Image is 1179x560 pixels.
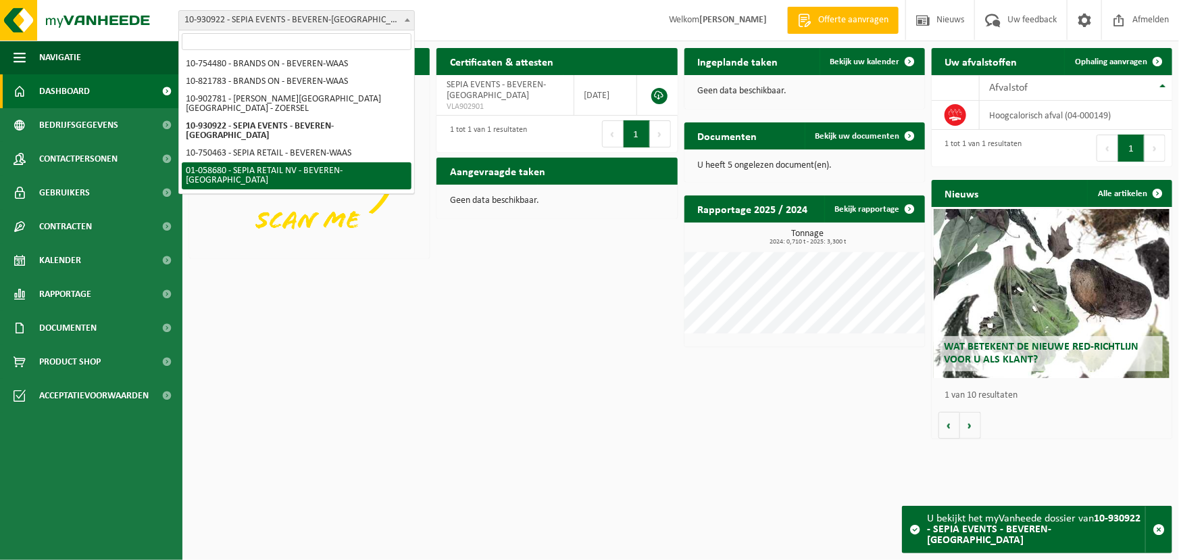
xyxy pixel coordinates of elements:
span: 10-930922 - SEPIA EVENTS - BEVEREN-WAAS [179,11,414,30]
li: 10-902781 - [PERSON_NAME][GEOGRAPHIC_DATA] [GEOGRAPHIC_DATA] - ZOERSEL [182,91,411,118]
h2: Documenten [684,122,771,149]
span: VLA902901 [447,101,563,112]
span: Offerte aanvragen [815,14,892,27]
li: 10-821783 - BRANDS ON - BEVEREN-WAAS [182,73,411,91]
h2: Certificaten & attesten [436,48,567,74]
span: Acceptatievoorwaarden [39,379,149,413]
a: Bekijk uw documenten [805,122,924,149]
span: Rapportage [39,277,91,311]
p: U heeft 5 ongelezen document(en). [698,161,911,170]
span: Bedrijfsgegevens [39,108,118,142]
a: Bekijk rapportage [824,195,924,223]
strong: 10-930922 - SEPIA EVENTS - BEVEREN-[GEOGRAPHIC_DATA] [927,513,1140,546]
li: 01-058680 - SEPIA RETAIL NV - BEVEREN-[GEOGRAPHIC_DATA] [182,162,411,189]
a: Alle artikelen [1087,180,1171,207]
button: Previous [602,120,624,147]
button: Next [650,120,671,147]
h2: Nieuws [932,180,993,206]
span: Ophaling aanvragen [1075,57,1147,66]
button: Volgende [960,412,981,439]
p: Geen data beschikbaar. [450,196,663,206]
span: Afvalstof [990,83,1028,93]
span: Dashboard [39,74,90,108]
li: 10-918625 - [PERSON_NAME][GEOGRAPHIC_DATA] - [GEOGRAPHIC_DATA] - [GEOGRAPHIC_DATA]-[GEOGRAPHIC_DATA] [182,189,411,226]
span: Wat betekent de nieuwe RED-richtlijn voor u als klant? [944,342,1138,365]
span: SEPIA EVENTS - BEVEREN-[GEOGRAPHIC_DATA] [447,80,546,101]
button: Previous [1097,135,1118,162]
span: 10-930922 - SEPIA EVENTS - BEVEREN-WAAS [178,10,415,30]
span: Contracten [39,210,92,243]
td: [DATE] [574,75,638,116]
span: Kalender [39,243,81,277]
span: Contactpersonen [39,142,118,176]
li: 10-754480 - BRANDS ON - BEVEREN-WAAS [182,55,411,73]
td: hoogcalorisch afval (04-000149) [980,101,1172,130]
h2: Ingeplande taken [684,48,792,74]
span: 2024: 0,710 t - 2025: 3,300 t [691,239,925,246]
li: 10-930922 - SEPIA EVENTS - BEVEREN-[GEOGRAPHIC_DATA] [182,118,411,145]
a: Ophaling aanvragen [1064,48,1171,75]
strong: [PERSON_NAME] [699,15,767,25]
span: Gebruikers [39,176,90,210]
h2: Aangevraagde taken [436,158,559,184]
button: 1 [624,120,650,147]
button: Next [1145,135,1165,162]
p: 1 van 10 resultaten [945,391,1165,400]
h3: Tonnage [691,229,925,246]
h2: Uw afvalstoffen [932,48,1031,74]
a: Bekijk uw kalender [820,48,924,75]
a: Wat betekent de nieuwe RED-richtlijn voor u als klant? [934,209,1170,378]
p: Geen data beschikbaar. [698,87,911,96]
li: 10-750463 - SEPIA RETAIL - BEVEREN-WAAS [182,145,411,162]
button: 1 [1118,135,1145,162]
a: Offerte aanvragen [787,7,899,34]
button: Vorige [938,412,960,439]
h2: Rapportage 2025 / 2024 [684,195,822,222]
div: 1 tot 1 van 1 resultaten [938,133,1022,163]
span: Bekijk uw documenten [816,132,900,141]
div: 1 tot 1 van 1 resultaten [443,119,527,149]
span: Navigatie [39,41,81,74]
span: Documenten [39,311,97,345]
span: Bekijk uw kalender [830,57,900,66]
div: U bekijkt het myVanheede dossier van [927,507,1145,553]
span: Product Shop [39,345,101,379]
